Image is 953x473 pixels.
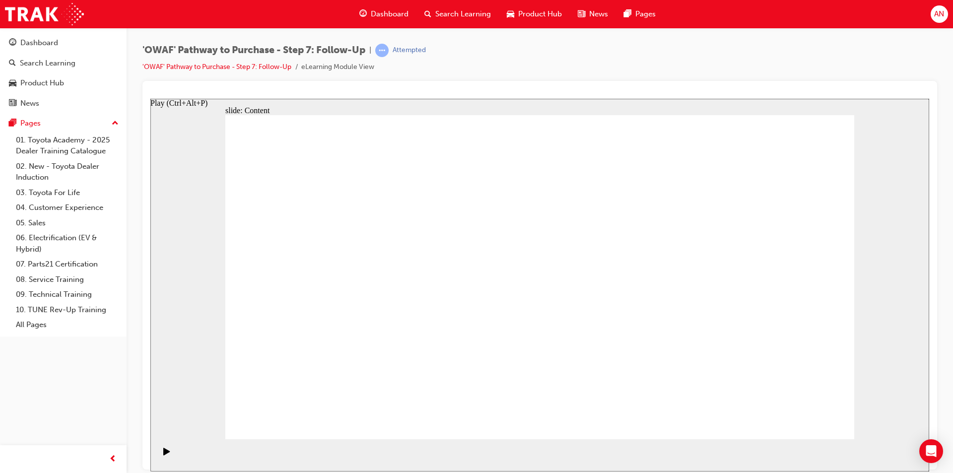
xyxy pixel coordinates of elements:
[12,215,123,231] a: 05. Sales
[4,114,123,133] button: Pages
[9,99,16,108] span: news-icon
[499,4,570,24] a: car-iconProduct Hub
[20,98,39,109] div: News
[12,302,123,318] a: 10. TUNE Rev-Up Training
[142,63,291,71] a: 'OWAF' Pathway to Purchase - Step 7: Follow-Up
[20,77,64,89] div: Product Hub
[635,8,656,20] span: Pages
[142,45,365,56] span: 'OWAF' Pathway to Purchase - Step 7: Follow-Up
[934,8,944,20] span: AN
[109,453,117,466] span: prev-icon
[589,8,608,20] span: News
[570,4,616,24] a: news-iconNews
[12,200,123,215] a: 04. Customer Experience
[5,3,84,25] img: Trak
[416,4,499,24] a: search-iconSearch Learning
[393,46,426,55] div: Attempted
[12,185,123,201] a: 03. Toyota For Life
[20,58,75,69] div: Search Learning
[624,8,631,20] span: pages-icon
[301,62,374,73] li: eLearning Module View
[112,117,119,130] span: up-icon
[4,54,123,72] a: Search Learning
[9,59,16,68] span: search-icon
[4,34,123,52] a: Dashboard
[12,317,123,333] a: All Pages
[351,4,416,24] a: guage-iconDashboard
[9,119,16,128] span: pages-icon
[5,340,22,373] div: playback controls
[12,287,123,302] a: 09. Technical Training
[12,133,123,159] a: 01. Toyota Academy - 2025 Dealer Training Catalogue
[369,45,371,56] span: |
[12,159,123,185] a: 02. New - Toyota Dealer Induction
[5,348,22,365] button: Play (Ctrl+Alt+P)
[424,8,431,20] span: search-icon
[435,8,491,20] span: Search Learning
[375,44,389,57] span: learningRecordVerb_ATTEMPT-icon
[9,39,16,48] span: guage-icon
[12,272,123,287] a: 08. Service Training
[359,8,367,20] span: guage-icon
[616,4,664,24] a: pages-iconPages
[578,8,585,20] span: news-icon
[12,257,123,272] a: 07. Parts21 Certification
[507,8,514,20] span: car-icon
[4,74,123,92] a: Product Hub
[12,230,123,257] a: 06. Electrification (EV & Hybrid)
[931,5,948,23] button: AN
[20,37,58,49] div: Dashboard
[4,32,123,114] button: DashboardSearch LearningProduct HubNews
[518,8,562,20] span: Product Hub
[4,94,123,113] a: News
[371,8,408,20] span: Dashboard
[20,118,41,129] div: Pages
[919,439,943,463] div: Open Intercom Messenger
[9,79,16,88] span: car-icon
